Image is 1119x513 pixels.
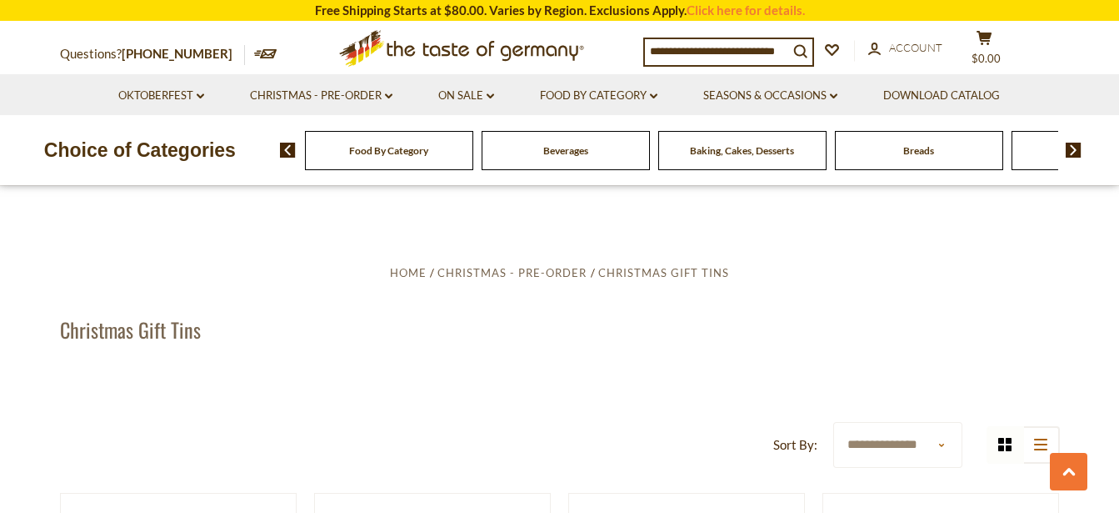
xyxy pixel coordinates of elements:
a: Christmas - PRE-ORDER [250,87,392,105]
span: Account [889,41,942,54]
h1: Christmas Gift Tins [60,317,201,342]
button: $0.00 [960,30,1010,72]
span: $0.00 [972,52,1001,65]
a: Food By Category [349,144,428,157]
img: next arrow [1066,143,1082,158]
a: [PHONE_NUMBER] [122,46,232,61]
a: Baking, Cakes, Desserts [690,144,794,157]
img: previous arrow [280,143,296,158]
a: Click here for details. [687,3,805,18]
a: Download Catalog [883,87,1000,105]
a: Oktoberfest [118,87,204,105]
a: Account [868,39,942,58]
a: Home [390,266,427,279]
a: Food By Category [540,87,657,105]
a: Christmas - PRE-ORDER [437,266,587,279]
a: Breads [903,144,934,157]
a: On Sale [438,87,494,105]
a: Christmas Gift Tins [598,266,729,279]
a: Beverages [543,144,588,157]
a: Seasons & Occasions [703,87,837,105]
p: Questions? [60,43,245,65]
label: Sort By: [773,435,817,455]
